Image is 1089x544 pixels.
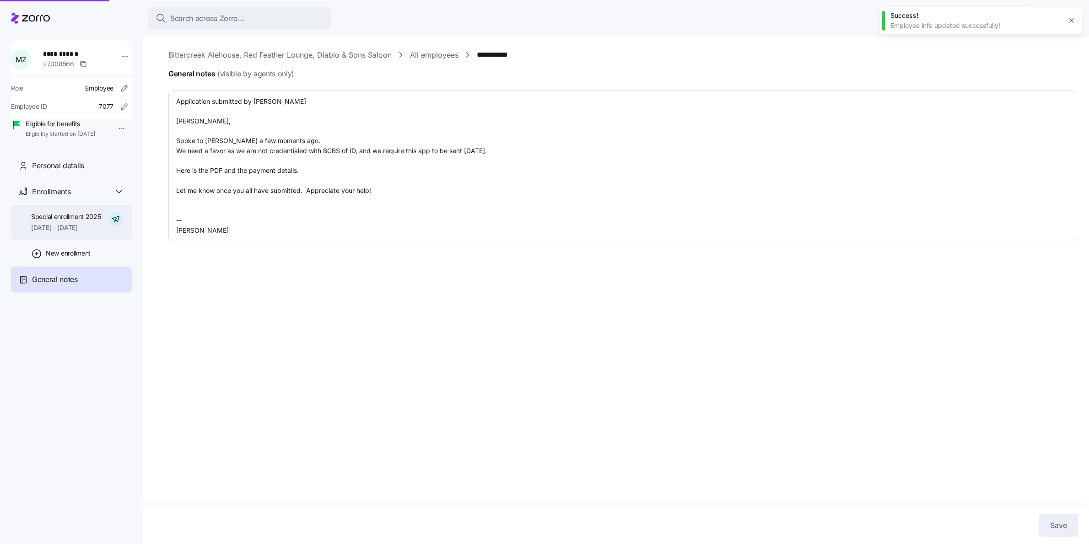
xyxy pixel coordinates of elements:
[43,59,74,69] span: 27008566
[32,160,84,171] span: Personal details
[99,102,113,111] span: 7077
[217,68,294,80] span: (visible by agents only)
[168,91,1076,242] textarea: Application submitted by [PERSON_NAME] [PERSON_NAME], Spoke to [PERSON_NAME] a few moments ago. W...
[168,68,294,80] span: General notes
[11,84,23,93] span: Role
[11,102,47,111] span: Employee ID
[148,7,331,29] button: Search across Zorro...
[16,56,26,63] span: M Z
[168,49,392,61] a: Bittercreek Alehouse, Red Feather Lounge, Diablo & Sons Saloon
[890,21,1062,30] div: Employee info updated successfully!
[31,212,101,221] span: Special enrollment 2025
[46,249,91,258] span: New enrollment
[170,13,244,24] span: Search across Zorro...
[26,119,95,128] span: Eligible for benefits
[85,84,113,93] span: Employee
[890,11,1062,20] div: Success!
[1039,514,1078,537] button: Save
[26,130,95,138] span: Eligibility started on [DATE]
[32,274,78,285] span: General notes
[1050,520,1067,531] span: Save
[32,186,70,197] span: Enrollments
[410,49,458,61] a: All employees
[31,223,101,232] span: [DATE] - [DATE]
